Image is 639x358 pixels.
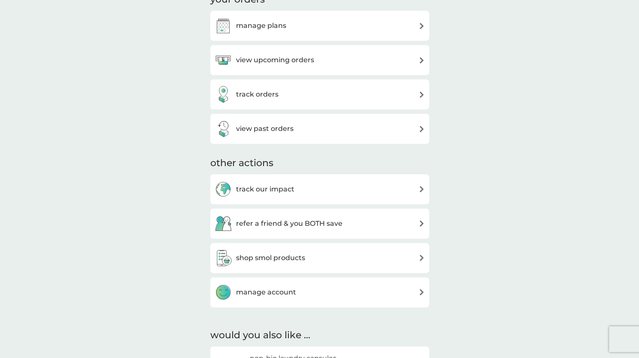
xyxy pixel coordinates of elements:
img: arrow right [418,255,425,261]
h3: track orders [236,89,279,100]
h2: would you also like ... [210,329,429,342]
img: arrow right [418,186,425,192]
img: arrow right [418,91,425,98]
img: arrow right [418,220,425,227]
h3: manage account [236,287,296,298]
img: arrow right [418,126,425,132]
img: arrow right [418,57,425,64]
img: arrow right [418,23,425,29]
h3: manage plans [236,20,286,31]
h3: track our impact [236,184,294,195]
h3: view upcoming orders [236,55,314,66]
h3: other actions [210,157,273,170]
h3: view past orders [236,123,294,134]
h3: refer a friend & you BOTH save [236,218,342,229]
img: arrow right [418,289,425,295]
h3: shop smol products [236,252,305,264]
